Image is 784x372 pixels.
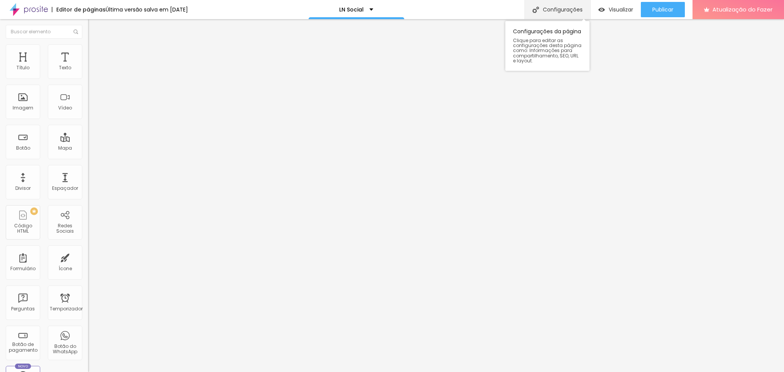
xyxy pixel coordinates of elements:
[513,37,581,64] font: Clique para editar as configurações desta página como: Informações para compartilhamento, SEO, UR...
[598,7,605,13] img: view-1.svg
[9,341,38,353] font: Botão de pagamento
[532,7,539,13] img: Ícone
[641,2,685,17] button: Publicar
[712,5,773,13] font: Atualização do Fazer
[6,25,82,39] input: Buscar elemento
[56,222,74,234] font: Redes Sociais
[16,145,30,151] font: Botão
[50,305,83,312] font: Temporizador
[13,104,33,111] font: Imagem
[73,29,78,34] img: Ícone
[591,2,641,17] button: Visualizar
[339,6,364,13] font: LN Social
[106,6,188,13] font: Última versão salva em [DATE]
[14,222,32,234] font: Código HTML
[543,6,583,13] font: Configurações
[53,343,77,355] font: Botão do WhatsApp
[10,265,36,272] font: Formulário
[11,305,35,312] font: Perguntas
[652,6,673,13] font: Publicar
[609,6,633,13] font: Visualizar
[58,104,72,111] font: Vídeo
[15,185,31,191] font: Divisor
[56,6,106,13] font: Editor de páginas
[513,28,581,35] font: Configurações da página
[18,364,28,369] font: Novo
[59,64,71,71] font: Texto
[58,145,72,151] font: Mapa
[52,185,78,191] font: Espaçador
[16,64,29,71] font: Título
[59,265,72,272] font: Ícone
